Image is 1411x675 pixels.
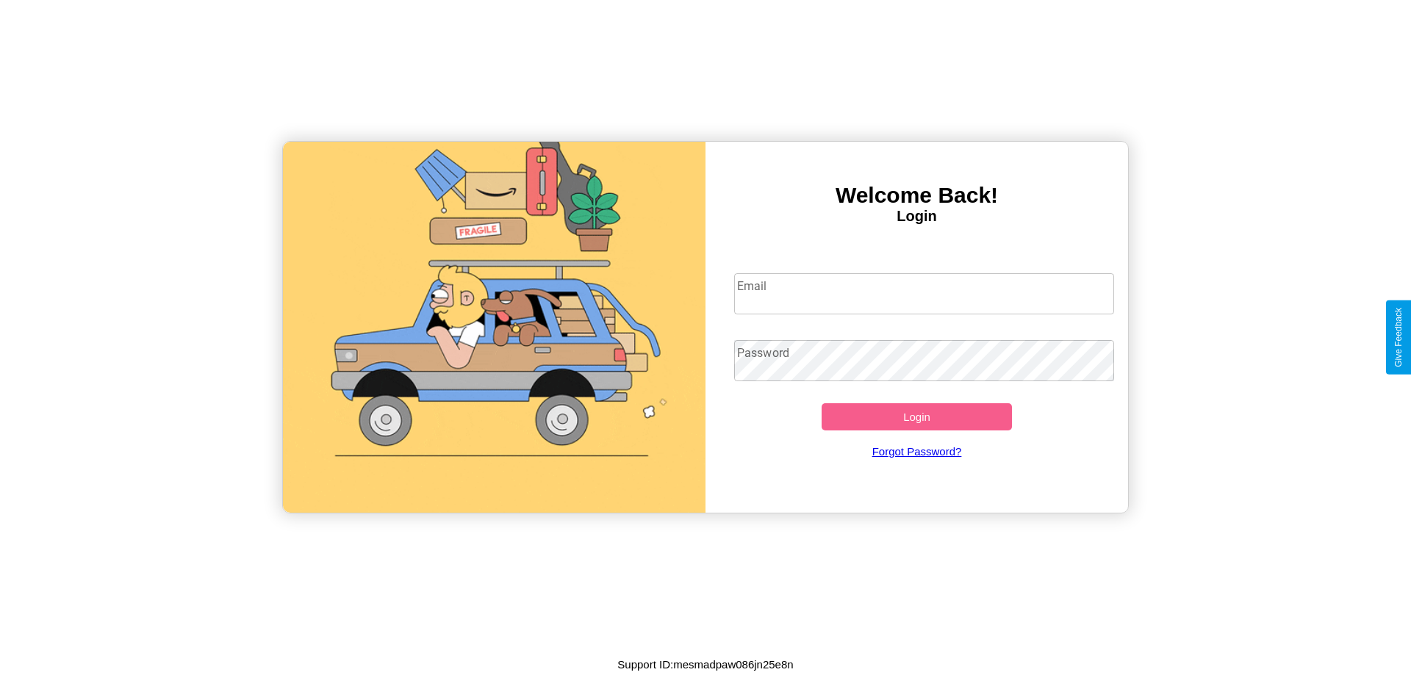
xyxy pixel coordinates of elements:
[283,142,705,513] img: gif
[705,208,1128,225] h4: Login
[1393,308,1404,367] div: Give Feedback
[822,403,1012,430] button: Login
[617,654,793,674] p: Support ID: mesmadpaw086jn25e8n
[727,430,1107,472] a: Forgot Password?
[705,183,1128,208] h3: Welcome Back!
